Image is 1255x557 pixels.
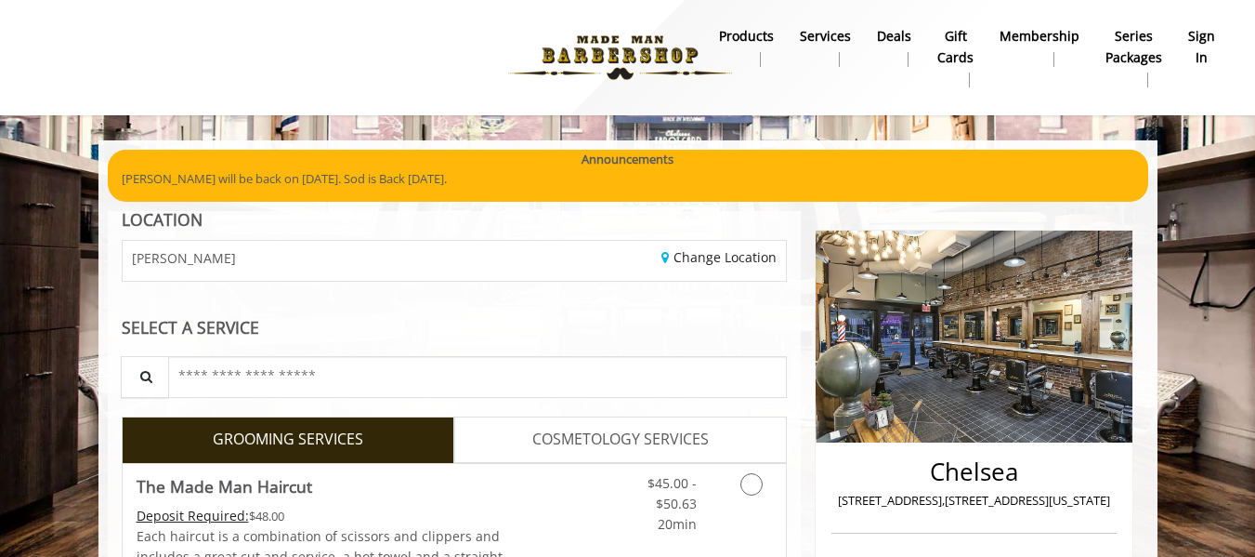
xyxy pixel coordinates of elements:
[864,23,924,72] a: DealsDeals
[121,356,169,398] button: Service Search
[836,491,1112,511] p: [STREET_ADDRESS],[STREET_ADDRESS][US_STATE]
[719,26,774,46] b: products
[658,515,697,533] span: 20min
[1000,26,1079,46] b: Membership
[532,428,709,452] span: COSMETOLOGY SERVICES
[492,7,748,109] img: Made Man Barbershop logo
[787,23,864,72] a: ServicesServices
[877,26,911,46] b: Deals
[122,319,788,337] div: SELECT A SERVICE
[987,23,1092,72] a: MembershipMembership
[132,251,236,265] span: [PERSON_NAME]
[937,26,974,68] b: gift cards
[122,169,1134,189] p: [PERSON_NAME] will be back on [DATE]. Sod is Back [DATE].
[661,248,777,266] a: Change Location
[836,458,1112,485] h2: Chelsea
[647,474,697,512] span: $45.00 - $50.63
[137,473,312,499] b: The Made Man Haircut
[924,23,987,92] a: Gift cardsgift cards
[1105,26,1162,68] b: Series packages
[137,507,249,524] span: This service needs some Advance to be paid before we block your appointment
[1188,26,1215,68] b: sign in
[800,26,851,46] b: Services
[1175,23,1228,72] a: sign insign in
[1092,23,1175,92] a: Series packagesSeries packages
[213,428,363,452] span: GROOMING SERVICES
[582,150,673,169] b: Announcements
[137,506,510,526] div: $48.00
[122,208,203,231] b: LOCATION
[706,23,787,72] a: Productsproducts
